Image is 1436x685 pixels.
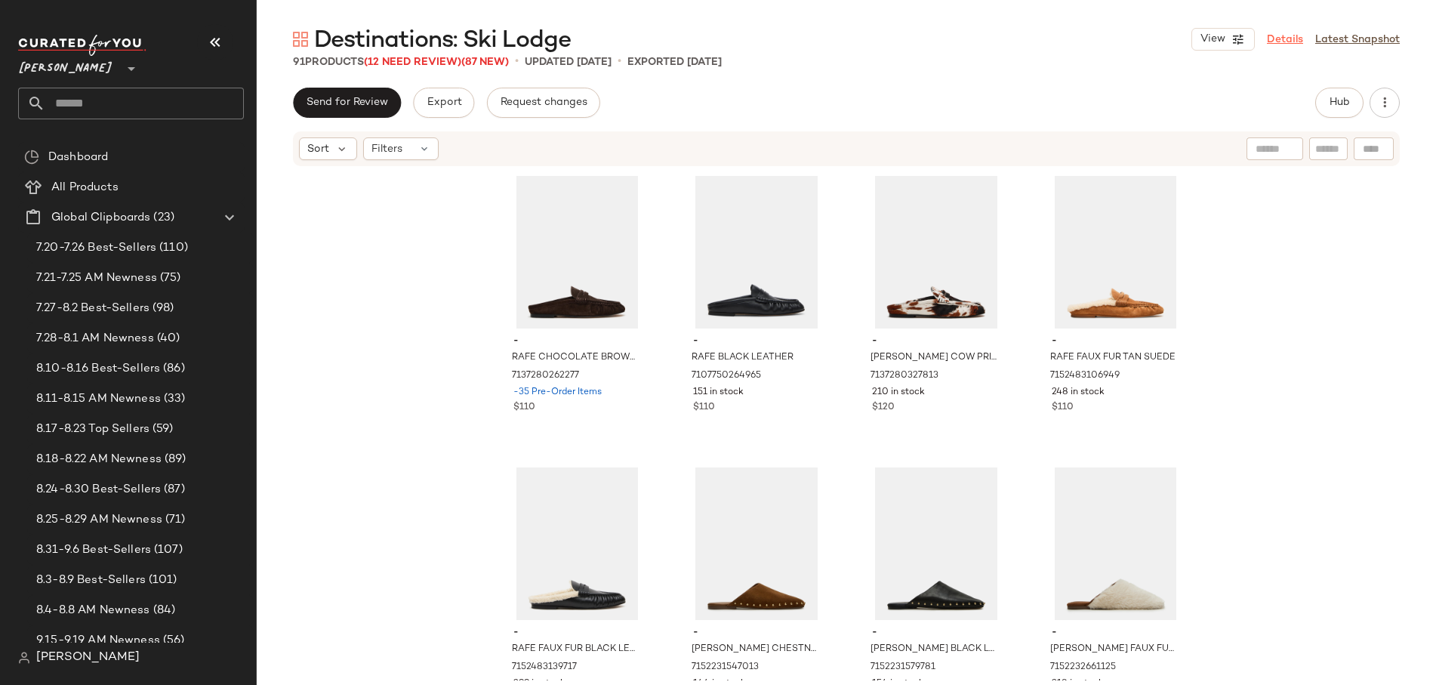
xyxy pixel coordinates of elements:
[681,467,833,620] img: STEVEMADDEN_SHOES_PEARSON_CHESTNUT-SUEDE_05.jpg
[1315,88,1364,118] button: Hub
[1052,626,1179,640] span: -
[525,54,612,70] p: updated [DATE]
[693,401,715,415] span: $110
[18,652,30,664] img: svg%3e
[149,300,174,317] span: (98)
[1315,32,1400,48] a: Latest Snapshot
[871,351,998,365] span: [PERSON_NAME] COW PRINT
[36,602,150,619] span: 8.4-8.8 AM Newness
[871,643,998,656] span: [PERSON_NAME] BLACK LEATHER
[307,141,329,157] span: Sort
[872,335,1000,348] span: -
[162,451,186,468] span: (89)
[693,626,821,640] span: -
[146,572,177,589] span: (101)
[1050,661,1116,674] span: 7152232661125
[154,330,180,347] span: (40)
[513,626,641,640] span: -
[161,390,186,408] span: (33)
[150,209,174,227] span: (23)
[150,602,176,619] span: (84)
[36,451,162,468] span: 8.18-8.22 AM Newness
[162,511,186,529] span: (71)
[501,467,653,620] img: STEVEMADDEN_SHOE_RAFE-F_BLACK-LEATHER_01.jpg
[36,511,162,529] span: 8.25-8.29 AM Newness
[1050,643,1178,656] span: [PERSON_NAME] FAUX FUR CREAM
[364,57,461,68] span: (12 Need Review)
[1267,32,1303,48] a: Details
[461,57,509,68] span: (87 New)
[36,481,161,498] span: 8.24-8.30 Best-Sellers
[36,239,156,257] span: 7.20-7.26 Best-Sellers
[36,542,151,559] span: 8.31-9.6 Best-Sellers
[51,179,119,196] span: All Products
[512,643,639,656] span: RAFE FAUX FUR BLACK LEATHER
[18,51,113,79] span: [PERSON_NAME]
[681,176,833,329] img: STEVEMADDEN_SHOES_RAFE_BLACK-LEATHER.jpg
[36,421,149,438] span: 8.17-8.23 Top Sellers
[48,149,108,166] span: Dashboard
[515,53,519,71] span: •
[1040,467,1191,620] img: STEVEMADDEN_SHOES_PEARSON-F_CREAM_05.jpg
[872,386,925,400] span: 210 in stock
[161,481,185,498] span: (87)
[872,626,1000,640] span: -
[1191,28,1255,51] button: View
[157,270,181,287] span: (75)
[693,386,744,400] span: 151 in stock
[36,632,160,650] span: 9.15-9.19 AM Newness
[512,351,639,365] span: RAFE CHOCOLATE BROWN SUEDE
[371,141,402,157] span: Filters
[36,649,140,667] span: [PERSON_NAME]
[618,53,621,71] span: •
[160,360,185,378] span: (86)
[501,176,653,329] img: STEVEMADDEN_SHOES_RAFE_CHOCOLATE-BROWN_SUEDE_01.jpg
[314,26,571,56] span: Destinations: Ski Lodge
[1050,369,1120,383] span: 7152483106949
[513,335,641,348] span: -
[1052,386,1105,400] span: 248 in stock
[512,369,579,383] span: 7137280262277
[872,401,895,415] span: $120
[293,54,509,70] div: Products
[513,386,602,400] span: -35 Pre-Order Items
[293,88,401,118] button: Send for Review
[293,57,305,68] span: 91
[36,330,154,347] span: 7.28-8.1 AM Newness
[293,32,308,47] img: svg%3e
[692,369,761,383] span: 7107750264965
[513,401,535,415] span: $110
[1329,97,1350,109] span: Hub
[692,351,793,365] span: RAFE BLACK LEATHER
[627,54,722,70] p: Exported [DATE]
[1050,351,1176,365] span: RAFE FAUX FUR TAN SUEDE
[692,661,759,674] span: 7152231547013
[413,88,474,118] button: Export
[487,88,600,118] button: Request changes
[1052,401,1074,415] span: $110
[149,421,174,438] span: (59)
[871,661,935,674] span: 7152231579781
[36,390,161,408] span: 8.11-8.15 AM Newness
[426,97,461,109] span: Export
[36,360,160,378] span: 8.10-8.16 Best-Sellers
[306,97,388,109] span: Send for Review
[36,270,157,287] span: 7.21-7.25 AM Newness
[860,176,1012,329] img: STEVEMADDEN_SHOES_RAFE-C_BROWN-MULTI_01.jpg
[512,661,577,674] span: 7152483139717
[160,632,185,650] span: (56)
[36,572,146,589] span: 8.3-8.9 Best-Sellers
[692,643,819,656] span: [PERSON_NAME] CHESTNUT SUEDE
[1052,335,1179,348] span: -
[151,542,183,559] span: (107)
[36,300,149,317] span: 7.27-8.2 Best-Sellers
[693,335,821,348] span: -
[18,35,146,56] img: cfy_white_logo.C9jOOHJF.svg
[51,209,150,227] span: Global Clipboards
[1040,176,1191,329] img: STEVEMADDEN_SHOES_RAFE-F_TAN-SUEDE.jpg
[24,150,39,165] img: svg%3e
[156,239,188,257] span: (110)
[1200,33,1225,45] span: View
[500,97,587,109] span: Request changes
[871,369,938,383] span: 7137280327813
